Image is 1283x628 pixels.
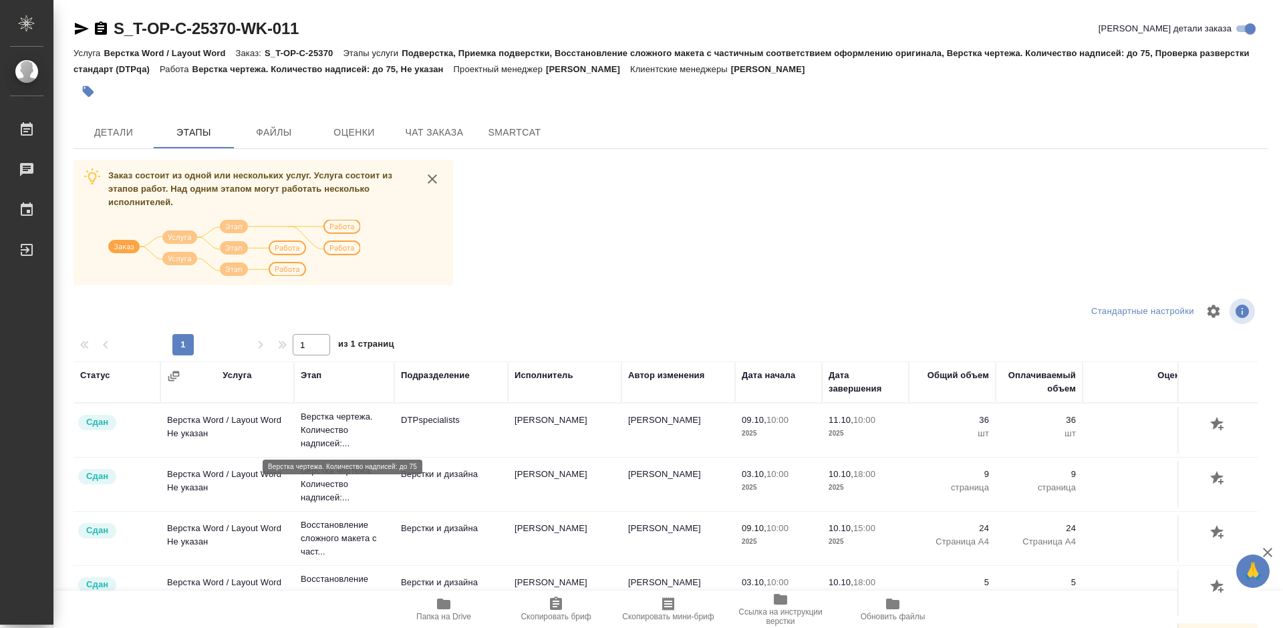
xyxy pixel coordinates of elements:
[1099,22,1232,35] span: [PERSON_NAME] детали заказа
[630,64,731,74] p: Клиентские менеджеры
[1197,295,1230,327] span: Настроить таблицу
[416,612,471,621] span: Папка на Drive
[915,427,989,440] p: шт
[508,407,621,454] td: [PERSON_NAME]
[829,535,902,548] p: 2025
[192,64,454,74] p: Верстка чертежа. Количество надписей: до 75, Не указан
[915,481,989,494] p: страница
[343,48,402,58] p: Этапы услуги
[742,589,815,603] p: 2025
[160,407,294,454] td: Верстка Word / Layout Word Не указан
[612,591,724,628] button: Скопировать мини-бриф
[301,464,388,504] p: Верстка чертежа. Количество надписей:...
[162,124,226,141] span: Этапы
[766,469,789,479] p: 10:00
[621,569,735,616] td: [PERSON_NAME]
[853,469,875,479] p: 18:00
[1207,414,1230,436] button: Добавить оценку
[508,569,621,616] td: [PERSON_NAME]
[74,21,90,37] button: Скопировать ссылку для ЯМессенджера
[223,369,251,382] div: Услуга
[86,524,108,537] p: Сдан
[104,48,235,58] p: Верстка Word / Layout Word
[742,535,815,548] p: 2025
[742,481,815,494] p: 2025
[422,169,442,189] button: close
[861,612,925,621] span: Обновить файлы
[160,569,294,616] td: Верстка Word / Layout Word Не указан
[837,591,949,628] button: Обновить файлы
[731,64,815,74] p: [PERSON_NAME]
[742,523,766,533] p: 09.10,
[915,468,989,481] p: 9
[724,591,837,628] button: Ссылка на инструкции верстки
[242,124,306,141] span: Файлы
[93,21,109,37] button: Скопировать ссылку
[402,124,466,141] span: Чат заказа
[86,578,108,591] p: Сдан
[86,470,108,483] p: Сдан
[265,48,343,58] p: S_T-OP-C-25370
[928,369,989,382] div: Общий объем
[915,522,989,535] p: 24
[1002,414,1076,427] p: 36
[338,336,394,355] span: из 1 страниц
[1002,535,1076,548] p: Страница А4
[74,48,1250,74] p: Подверстка, Приемка подверстки, Восстановление сложного макета с частичным соответствием оформлен...
[853,523,875,533] p: 15:00
[394,461,508,508] td: Верстки и дизайна
[1230,299,1258,324] span: Посмотреть информацию
[742,415,766,425] p: 09.10,
[394,407,508,454] td: DTPspecialists
[1157,369,1189,382] div: Оценка
[1002,468,1076,481] p: 9
[160,64,192,74] p: Работа
[621,407,735,454] td: [PERSON_NAME]
[621,515,735,562] td: [PERSON_NAME]
[915,414,989,427] p: 36
[74,77,103,106] button: Добавить тэг
[1002,522,1076,535] p: 24
[301,573,388,613] p: Восстановление сложного макета с част...
[853,577,875,587] p: 18:00
[1088,301,1197,322] div: split button
[622,612,714,621] span: Скопировать мини-бриф
[1002,589,1076,603] p: Страница А4
[829,589,902,603] p: 2025
[621,461,735,508] td: [PERSON_NAME]
[829,369,902,396] div: Дата завершения
[322,124,386,141] span: Оценки
[1002,427,1076,440] p: шт
[482,124,547,141] span: SmartCat
[394,515,508,562] td: Верстки и дизайна
[829,469,853,479] p: 10.10,
[742,369,795,382] div: Дата начала
[829,523,853,533] p: 10.10,
[388,591,500,628] button: Папка на Drive
[160,515,294,562] td: Верстка Word / Layout Word Не указан
[515,369,573,382] div: Исполнитель
[1207,576,1230,599] button: Добавить оценку
[546,64,630,74] p: [PERSON_NAME]
[74,48,104,58] p: Услуга
[766,577,789,587] p: 10:00
[829,577,853,587] p: 10.10,
[766,523,789,533] p: 10:00
[108,170,392,207] span: Заказ состоит из одной или нескольких услуг. Услуга состоит из этапов работ. Над одним этапом мог...
[829,415,853,425] p: 11.10,
[1002,576,1076,589] p: 5
[742,577,766,587] p: 03.10,
[853,415,875,425] p: 10:00
[742,469,766,479] p: 03.10,
[732,607,829,626] span: Ссылка на инструкции верстки
[160,461,294,508] td: Верстка Word / Layout Word Не указан
[167,369,180,383] button: Сгруппировать
[86,416,108,429] p: Сдан
[829,427,902,440] p: 2025
[500,591,612,628] button: Скопировать бриф
[454,64,546,74] p: Проектный менеджер
[829,481,902,494] p: 2025
[508,461,621,508] td: [PERSON_NAME]
[301,369,321,382] div: Этап
[301,410,388,450] p: Верстка чертежа. Количество надписей:...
